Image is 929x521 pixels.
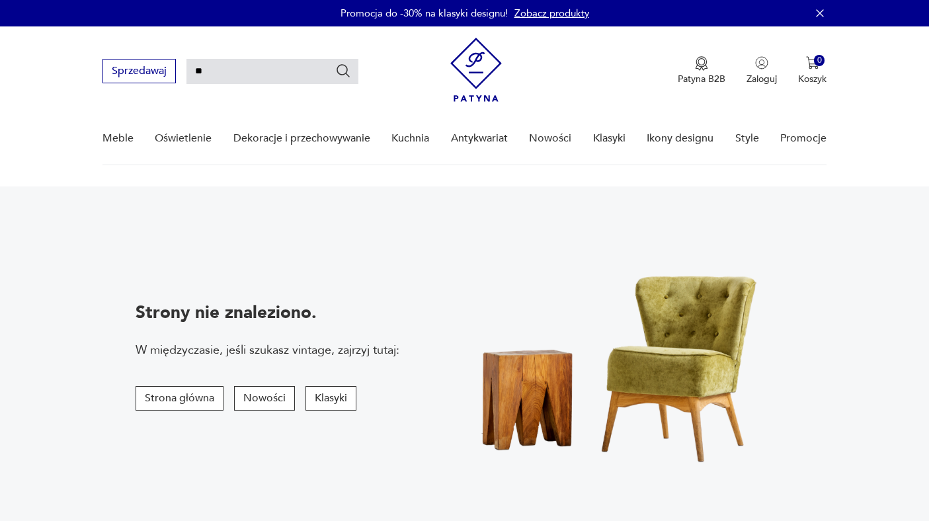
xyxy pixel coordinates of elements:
button: Sprzedawaj [102,59,176,83]
button: Zaloguj [747,56,777,85]
div: 0 [814,55,825,66]
a: Kuchnia [391,113,429,164]
a: Promocje [780,113,827,164]
button: Patyna B2B [678,56,725,85]
a: Klasyki [593,113,626,164]
a: Style [735,113,759,164]
a: Zobacz produkty [514,7,589,20]
button: Szukaj [335,63,351,79]
a: Sprzedawaj [102,67,176,77]
a: Antykwariat [451,113,508,164]
img: Fotel [442,229,805,482]
a: Meble [102,113,134,164]
button: Strona główna [136,386,223,411]
button: 0Koszyk [798,56,827,85]
button: Klasyki [305,386,356,411]
img: Ikona medalu [695,56,708,71]
p: Strony nie znaleziono. [136,301,399,325]
a: Dekoracje i przechowywanie [233,113,370,164]
img: Ikonka użytkownika [755,56,768,69]
img: Ikona koszyka [806,56,819,69]
p: Promocja do -30% na klasyki designu! [341,7,508,20]
p: W międzyczasie, jeśli szukasz vintage, zajrzyj tutaj: [136,342,399,358]
a: Ikona medaluPatyna B2B [678,56,725,85]
img: Patyna - sklep z meblami i dekoracjami vintage [450,38,502,102]
button: Nowości [234,386,295,411]
a: Nowości [529,113,571,164]
a: Ikony designu [647,113,713,164]
a: Oświetlenie [155,113,212,164]
p: Patyna B2B [678,73,725,85]
p: Koszyk [798,73,827,85]
p: Zaloguj [747,73,777,85]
